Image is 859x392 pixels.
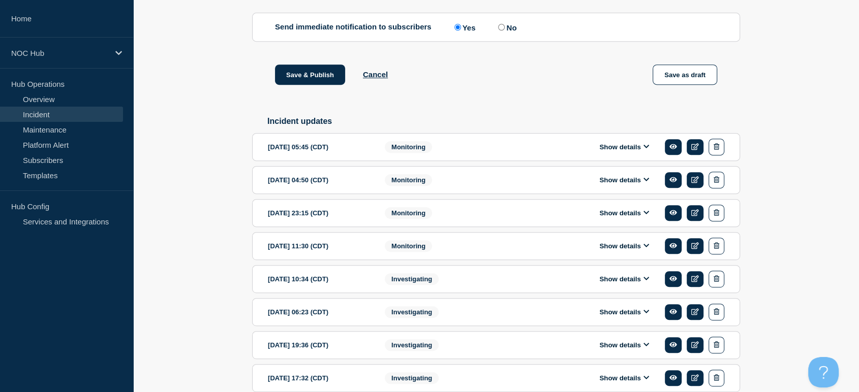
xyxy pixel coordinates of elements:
[268,172,370,188] div: [DATE] 04:50 (CDT)
[268,370,370,386] div: [DATE] 17:32 (CDT)
[596,341,652,349] button: Show details
[275,22,432,32] p: Send immediate notification to subscribers
[268,238,370,254] div: [DATE] 11:30 (CDT)
[268,139,370,155] div: [DATE] 05:45 (CDT)
[596,176,652,184] button: Show details
[596,143,652,151] button: Show details
[385,339,439,351] span: Investigating
[385,174,432,186] span: Monitoring
[596,209,652,217] button: Show details
[385,273,439,285] span: Investigating
[385,141,432,153] span: Monitoring
[363,70,388,79] button: Cancel
[496,22,516,32] label: No
[11,49,109,57] p: NOC Hub
[268,205,370,221] div: [DATE] 23:15 (CDT)
[275,22,717,32] div: Send immediate notification to subscribers
[454,24,461,30] input: Yes
[385,207,432,219] span: Monitoring
[267,117,740,126] h2: Incident updates
[385,240,432,252] span: Monitoring
[596,275,652,283] button: Show details
[498,24,505,30] input: No
[275,64,345,85] button: Save & Publish
[268,337,370,353] div: [DATE] 19:36 (CDT)
[268,271,370,287] div: [DATE] 10:34 (CDT)
[452,22,476,32] label: Yes
[596,308,652,316] button: Show details
[653,64,717,85] button: Save as draft
[385,306,439,318] span: Investigating
[596,374,652,382] button: Show details
[808,357,839,387] iframe: Help Scout Beacon - Open
[596,242,652,250] button: Show details
[385,372,439,384] span: Investigating
[268,304,370,320] div: [DATE] 06:23 (CDT)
